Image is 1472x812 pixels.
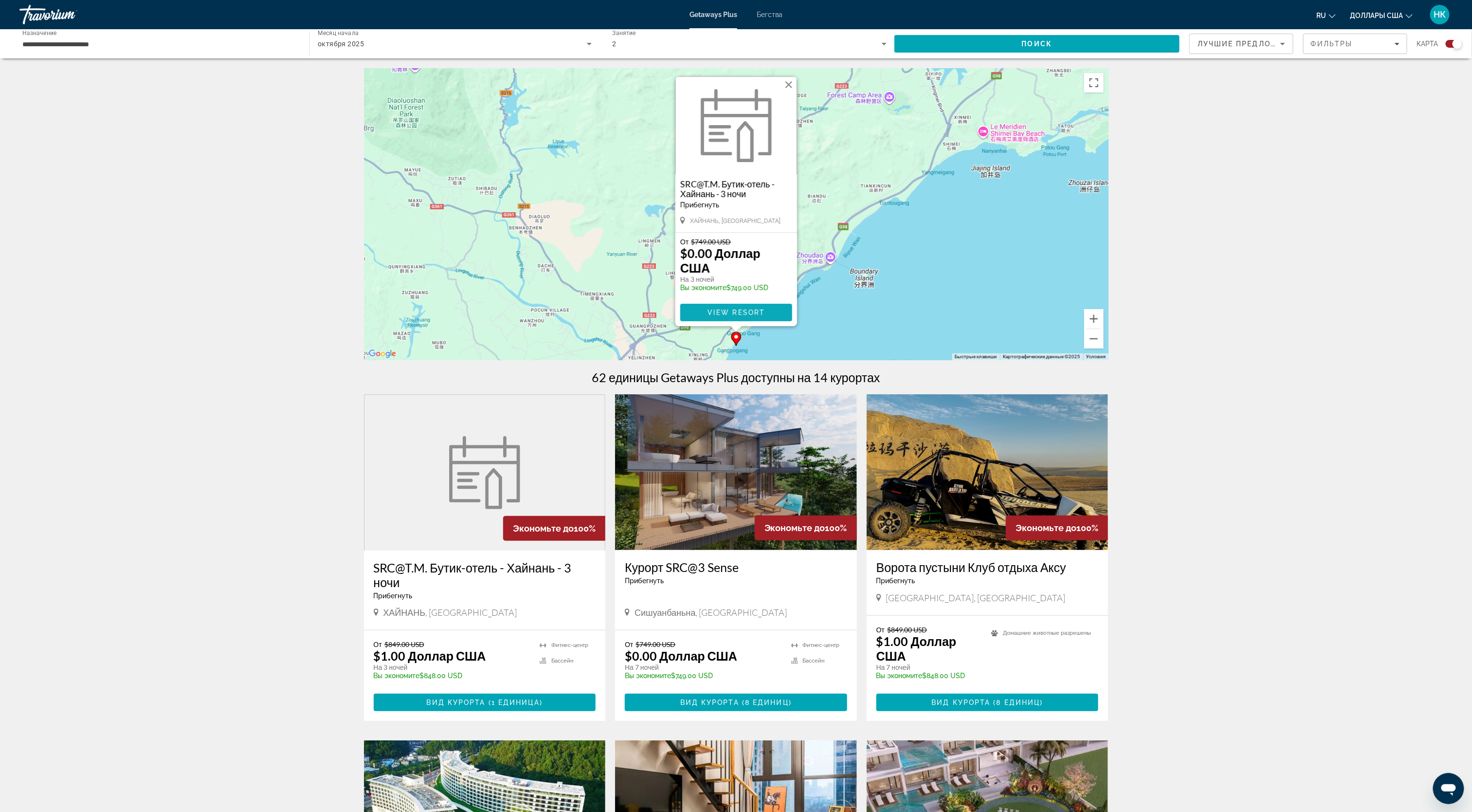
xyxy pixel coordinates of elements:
[695,89,778,162] img: Изображение курорта
[551,658,573,664] span: Бассейн
[707,309,764,316] span: View Resort
[745,699,789,706] span: 8 единиц
[690,11,737,18] a: Getaways Plus
[366,348,399,360] img: Гугл
[625,672,713,680] font: $749.00 USD
[635,607,787,618] span: Сишуанбаньна, [GEOGRAPHIC_DATA]
[551,642,588,648] span: Фитнес-центр
[1003,354,1080,359] span: Картографические данные ©2025
[22,30,57,37] span: Назначение
[1350,12,1403,19] span: Доллары США
[803,658,825,664] span: Бассейн
[625,577,664,585] span: Прибегнуть
[1198,40,1301,48] span: Лучшие предложения
[876,577,915,585] span: Прибегнуть
[615,394,857,550] img: Курорт SRC@3 Sense
[755,516,857,540] div: 100%
[427,699,486,706] span: Вид курорта
[1084,73,1104,92] button: Включить полноэкранный режим
[691,238,731,246] span: $749.00 USD
[1084,329,1104,349] button: Уменьшить
[1350,8,1413,22] button: Изменить валюту
[374,672,463,680] font: $848.00 USD
[867,394,1109,550] img: Ворота пустыни Клуб отдыха Аксу
[1434,10,1446,19] span: НК
[680,699,739,706] span: Вид курорта
[876,672,965,680] font: $848.00 USD
[894,35,1180,53] button: Искать
[364,394,606,551] a: SRC@T.M. Бутик-отель - Хайнань - 3 ночи
[997,699,1040,706] span: 8 единиц
[374,694,596,711] button: Вид курорта(1 единица)
[876,634,957,663] font: $1.00 Доллар США
[680,275,792,284] p: На 3 ночей
[491,699,540,706] span: 1 единица
[1198,38,1285,50] mat-select: Сортировать по
[503,516,605,541] div: 100%
[1022,40,1053,48] span: Поиск
[513,523,574,534] span: Экономьте до
[680,238,689,246] span: От
[374,648,486,663] font: $1.00 Доллар США
[486,699,543,706] span: ( )
[443,436,526,509] img: SRC@T.M. Бутик-отель - Хайнань - 3 ночи
[764,523,825,533] span: Экономьте до
[383,607,517,618] span: ХАЙНАНЬ, [GEOGRAPHIC_DATA]
[1427,4,1453,25] button: Пользовательское меню
[680,284,768,292] font: $749.00 USD
[374,663,530,672] p: На 3 ночей
[612,30,636,37] span: Занятие
[636,640,675,648] span: $749.00 USD
[625,640,633,648] span: От
[876,694,1099,711] button: Вид курорта(8 единиц)
[19,2,117,27] a: Травориум
[680,179,792,199] a: SRC@T.M. Бутик-отель - Хайнань - 3 ночи
[1016,523,1076,533] span: Экономьте до
[625,694,847,711] button: Вид курорта(8 единиц)
[739,699,792,706] span: ( )
[1006,516,1108,540] div: 100%
[374,640,382,648] span: От
[625,672,671,680] span: Вы экономите
[1084,309,1104,329] button: Увеличить
[955,353,997,360] button: Быстрые клавиши
[318,40,364,48] span: октября 2025
[1317,8,1336,22] button: Изменение языка
[803,642,840,648] span: Фитнес-центр
[366,348,399,360] a: Открыть эту область в Google Картах (в новом окне)
[932,699,991,706] span: Вид курорта
[757,11,782,18] a: Бегства
[1003,630,1091,636] span: Домашние животные разрешены
[680,201,719,209] span: Прибегнуть
[991,699,1043,706] span: ( )
[886,592,1066,603] span: [GEOGRAPHIC_DATA], [GEOGRAPHIC_DATA]
[374,560,596,590] h3: SRC@T.M. Бутик-отель - Хайнань - 3 ночи
[612,40,616,48] span: 2
[1303,34,1407,54] button: Фильтры
[1433,773,1464,804] iframe: Кнопка запуска окна обмена сообщениями
[625,663,781,672] p: На 7 ночей
[22,38,297,50] input: Выберите направление
[876,560,1099,574] a: Ворота пустыни Клуб отдыха Аксу
[887,626,927,634] span: $849.00 USD
[876,663,982,672] p: На 7 ночей
[680,304,792,321] button: View Resort
[680,246,761,275] font: $0.00 Доллар США
[1417,37,1438,51] span: карта
[384,640,424,648] span: $849.00 USD
[876,672,923,680] span: Вы экономите
[876,626,885,634] span: От
[374,592,413,600] span: Прибегнуть
[1317,12,1327,19] span: ru
[625,560,847,574] a: Курорт SRC@3 Sense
